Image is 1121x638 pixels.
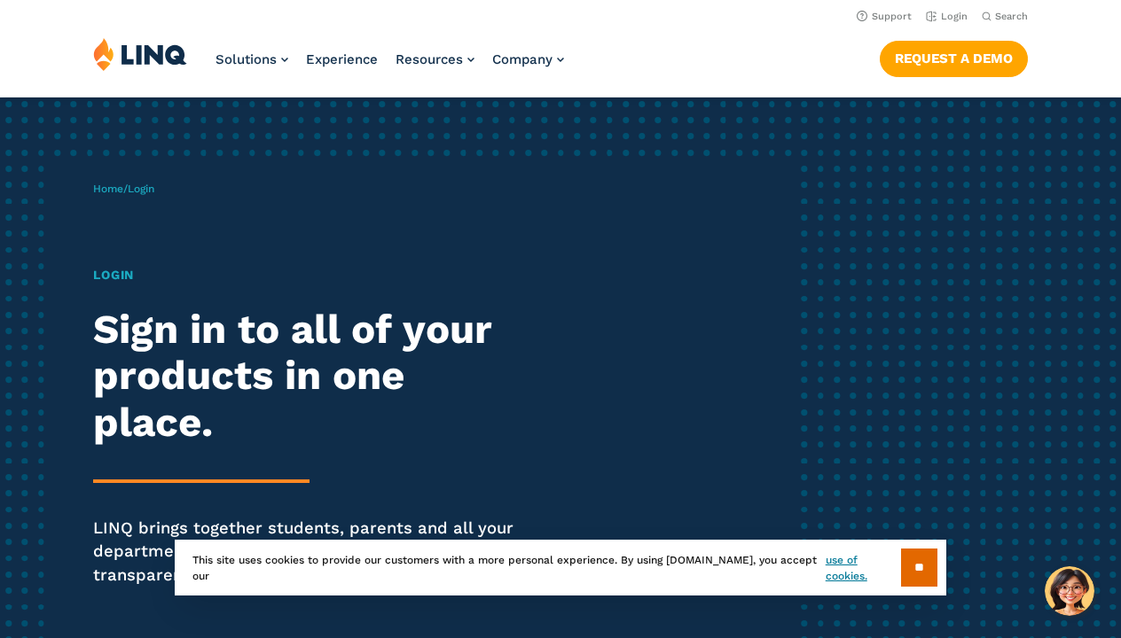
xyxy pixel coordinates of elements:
img: LINQ | K‑12 Software [93,37,187,71]
a: Request a Demo [880,41,1028,76]
a: Experience [306,51,378,67]
h2: Sign in to all of your products in one place. [93,307,525,446]
a: Solutions [216,51,288,67]
h1: Login [93,266,525,284]
nav: Button Navigation [880,37,1028,76]
span: Resources [396,51,463,67]
p: LINQ brings together students, parents and all your departments to improve efficiency and transpa... [93,517,525,587]
div: This site uses cookies to provide our customers with a more personal experience. By using [DOMAIN... [175,540,946,595]
a: Support [857,11,912,22]
a: use of cookies. [826,552,901,584]
a: Company [492,51,564,67]
a: Resources [396,51,474,67]
span: Solutions [216,51,277,67]
a: Login [926,11,968,22]
span: Company [492,51,553,67]
nav: Primary Navigation [216,37,564,96]
button: Hello, have a question? Let’s chat. [1045,566,1094,616]
span: / [93,183,154,195]
button: Open Search Bar [982,10,1028,23]
a: Home [93,183,123,195]
span: Search [995,11,1028,22]
span: Login [128,183,154,195]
